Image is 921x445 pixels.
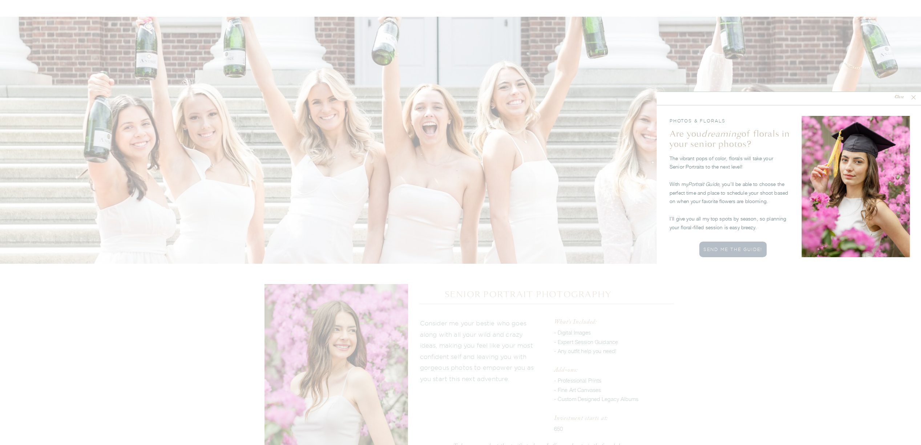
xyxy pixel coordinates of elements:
i: dreaming [702,128,742,139]
p: - Professional Prints - Fine Art Canvases - Custom Designed Legacy Albums [554,376,641,401]
p: The vibrant pops of color, florals will take your Senior Portraits to the next level! With my , y... [670,154,789,230]
p: - Digital Images - Expert Session Guidance - Any outfit help you need! [554,328,641,358]
h2: Are you of florals in your senior photos? [670,129,791,146]
p: 650 [554,424,641,433]
p: Add-ons: [554,366,641,373]
p: What's Included: [554,318,641,325]
a: send me the guide! [699,246,767,253]
h2: senior Portrait photography [445,288,636,302]
nav: Close [888,94,910,101]
i: Portrait Guide [688,181,719,187]
p: Consider me your bestie who goes along with all your wild and crazy ideas, making you feel like y... [420,318,537,401]
p: Investment starts at: [554,414,641,421]
h3: photos & florals [670,118,787,125]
